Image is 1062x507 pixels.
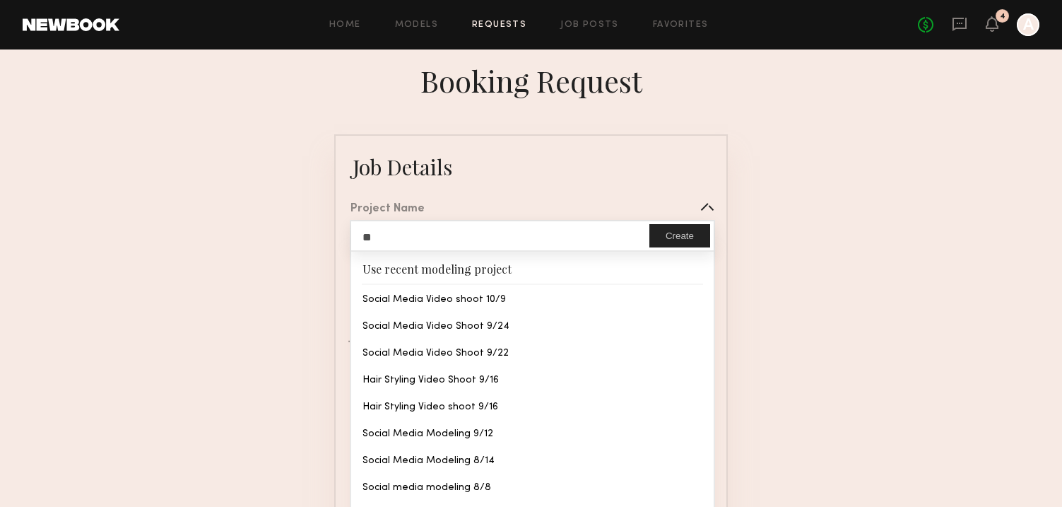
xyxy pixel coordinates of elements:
a: A [1017,13,1039,36]
a: Requests [472,21,526,30]
div: Social Media Video Shoot 9/22 [351,339,714,366]
a: Job Posts [560,21,619,30]
a: Home [329,21,361,30]
div: Social Media Modeling 8/14 [351,446,714,473]
a: Favorites [653,21,709,30]
div: Project Name [350,204,425,215]
div: Booking Request [420,61,642,100]
div: 4 [1000,13,1005,21]
div: Hair Styling Video shoot 9/16 [351,392,714,419]
button: Create [649,224,710,247]
a: Models [395,21,438,30]
div: Job Details [353,153,452,181]
div: Social Media Modeling 9/12 [351,419,714,446]
div: Social media modeling 8/8 [351,473,714,500]
div: Social Media Video shoot 10/9 [351,285,714,312]
div: Hair Styling Video Shoot 9/16 [351,366,714,392]
div: Social Media Video Shoot 9/24 [351,312,714,339]
div: Use recent modeling project [351,252,714,284]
